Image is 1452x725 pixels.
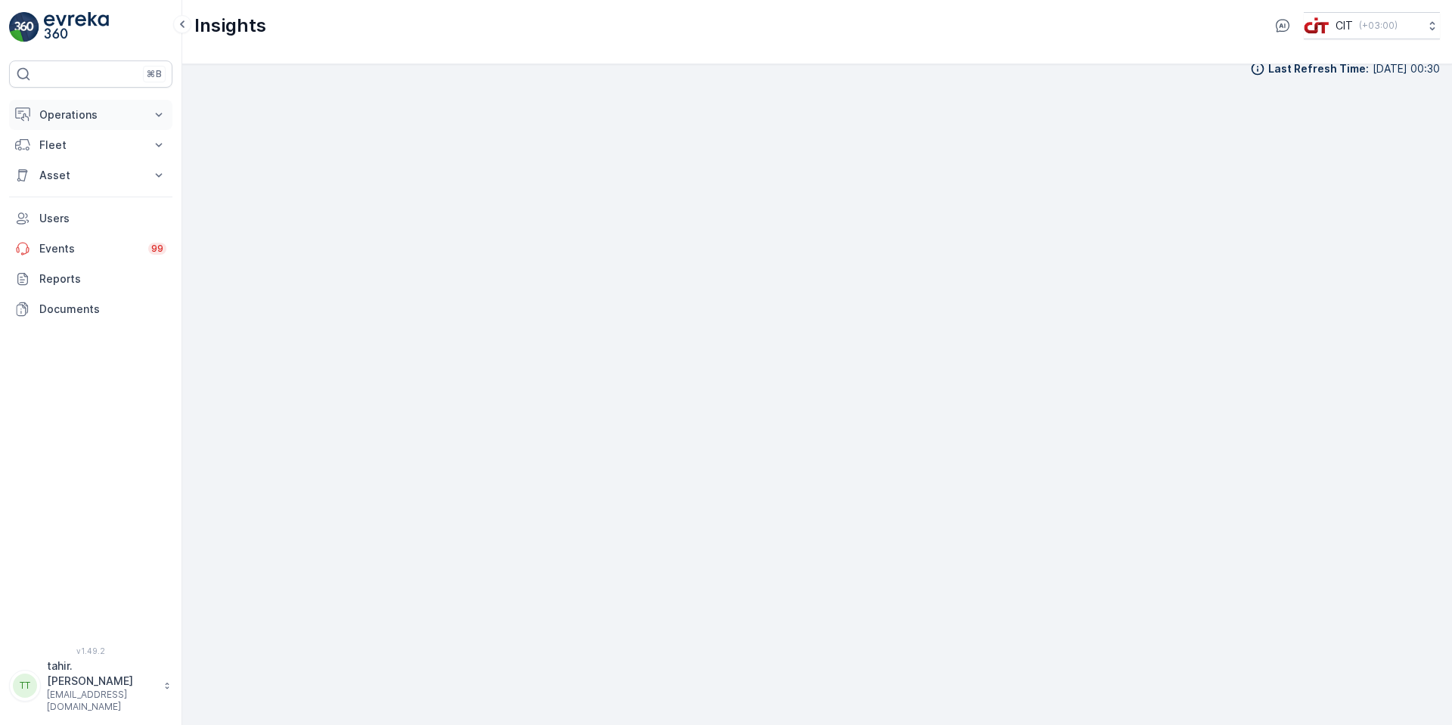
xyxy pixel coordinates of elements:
p: Reports [39,271,166,287]
button: Fleet [9,130,172,160]
p: Fleet [39,138,142,153]
img: cit-logo_pOk6rL0.png [1304,17,1329,34]
p: Events [39,241,139,256]
a: Reports [9,264,172,294]
p: Operations [39,107,142,122]
img: logo [9,12,39,42]
a: Documents [9,294,172,324]
p: [EMAIL_ADDRESS][DOMAIN_NAME] [47,689,156,713]
p: Users [39,211,166,226]
p: Insights [194,14,266,38]
button: Operations [9,100,172,130]
p: Documents [39,302,166,317]
p: 99 [151,243,163,255]
a: Users [9,203,172,234]
p: ( +03:00 ) [1359,20,1398,32]
p: CIT [1336,18,1353,33]
a: Events99 [9,234,172,264]
p: [DATE] 00:30 [1373,61,1440,76]
span: v 1.49.2 [9,646,172,655]
p: ⌘B [147,68,162,80]
p: Asset [39,168,142,183]
div: TT [13,674,37,698]
button: TTtahir.[PERSON_NAME][EMAIL_ADDRESS][DOMAIN_NAME] [9,658,172,713]
img: logo_light-DOdMpM7g.png [44,12,109,42]
button: CIT(+03:00) [1304,12,1440,39]
p: tahir.[PERSON_NAME] [47,658,156,689]
button: Asset [9,160,172,191]
p: Last Refresh Time : [1268,61,1369,76]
